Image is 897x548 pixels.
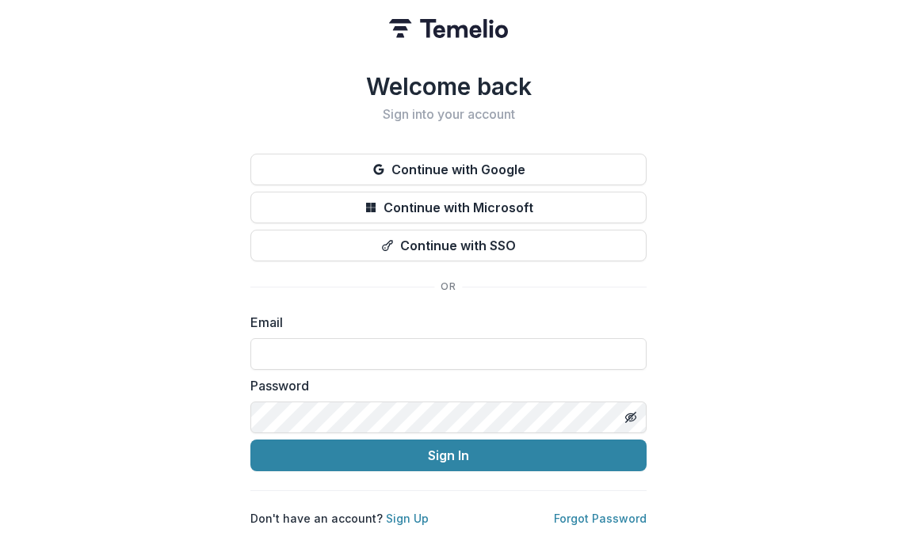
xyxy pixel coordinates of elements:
[554,512,647,525] a: Forgot Password
[250,510,429,527] p: Don't have an account?
[250,313,637,332] label: Email
[250,230,647,261] button: Continue with SSO
[389,19,508,38] img: Temelio
[386,512,429,525] a: Sign Up
[250,376,637,395] label: Password
[250,72,647,101] h1: Welcome back
[250,107,647,122] h2: Sign into your account
[250,192,647,223] button: Continue with Microsoft
[250,440,647,471] button: Sign In
[618,405,643,430] button: Toggle password visibility
[250,154,647,185] button: Continue with Google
